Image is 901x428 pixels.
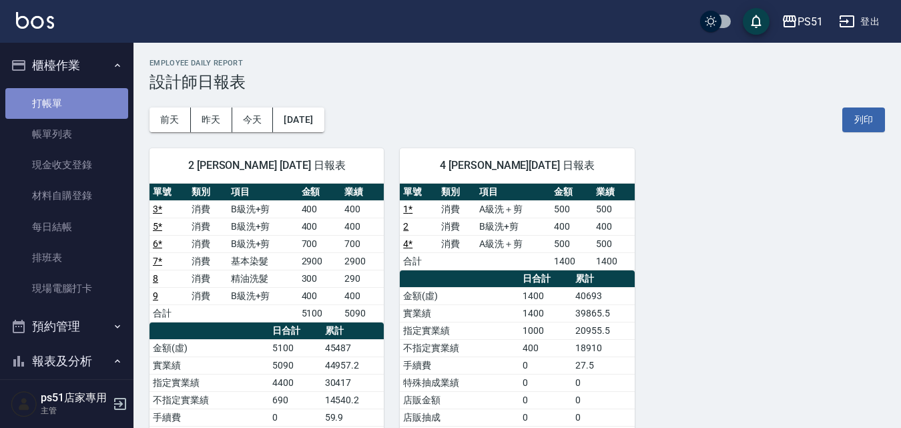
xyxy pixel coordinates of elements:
span: 2 [PERSON_NAME] [DATE] 日報表 [166,159,368,172]
th: 日合計 [519,270,572,288]
td: 0 [519,409,572,426]
button: 昨天 [191,108,232,132]
a: 9 [153,290,158,301]
td: 400 [341,218,384,235]
td: 指定實業績 [400,322,519,339]
th: 單號 [400,184,438,201]
h5: ps51店家專用 [41,391,109,405]
td: 5090 [341,304,384,322]
span: 4 [PERSON_NAME][DATE] 日報表 [416,159,618,172]
td: B級洗+剪 [228,287,298,304]
td: 27.5 [572,357,635,374]
td: 1000 [519,322,572,339]
p: 主管 [41,405,109,417]
td: 2900 [298,252,341,270]
td: 400 [593,218,635,235]
td: 14540.2 [322,391,384,409]
td: 1400 [519,287,572,304]
th: 累計 [572,270,635,288]
th: 金額 [551,184,593,201]
button: 登出 [834,9,885,34]
td: 消費 [188,235,227,252]
th: 業績 [593,184,635,201]
td: 不指定實業績 [400,339,519,357]
div: PS51 [798,13,823,30]
td: 500 [551,200,593,218]
td: 400 [298,287,341,304]
td: 消費 [438,218,476,235]
td: 500 [551,235,593,252]
button: 今天 [232,108,274,132]
td: 0 [519,374,572,391]
td: 消費 [188,287,227,304]
a: 現金收支登錄 [5,150,128,180]
td: 實業績 [400,304,519,322]
td: 400 [341,200,384,218]
td: B級洗+剪 [228,200,298,218]
td: 指定實業績 [149,374,269,391]
td: 45487 [322,339,384,357]
a: 帳單列表 [5,119,128,150]
td: 合計 [149,304,188,322]
td: 690 [269,391,322,409]
td: 消費 [438,200,476,218]
td: 1400 [551,252,593,270]
td: 59.9 [322,409,384,426]
td: 18910 [572,339,635,357]
td: 消費 [188,270,227,287]
th: 項目 [228,184,298,201]
a: 現場電腦打卡 [5,273,128,304]
img: Logo [16,12,54,29]
td: 400 [298,218,341,235]
button: [DATE] [273,108,324,132]
td: 精油洗髮 [228,270,298,287]
td: 400 [519,339,572,357]
td: 39865.5 [572,304,635,322]
td: 0 [519,391,572,409]
h3: 設計師日報表 [149,73,885,91]
td: 合計 [400,252,438,270]
th: 類別 [188,184,227,201]
td: 5090 [269,357,322,374]
button: 預約管理 [5,309,128,344]
td: 300 [298,270,341,287]
td: B級洗+剪 [476,218,551,235]
td: 44957.2 [322,357,384,374]
a: 材料自購登錄 [5,180,128,211]
td: 0 [572,391,635,409]
td: 400 [551,218,593,235]
td: 手續費 [400,357,519,374]
a: 2 [403,221,408,232]
td: 40693 [572,287,635,304]
h2: Employee Daily Report [149,59,885,67]
th: 項目 [476,184,551,201]
td: 特殊抽成業績 [400,374,519,391]
td: 5100 [269,339,322,357]
td: B級洗+剪 [228,218,298,235]
button: 報表及分析 [5,344,128,379]
td: 2900 [341,252,384,270]
td: 5100 [298,304,341,322]
td: 消費 [188,218,227,235]
td: A級洗＋剪 [476,200,551,218]
td: 0 [572,409,635,426]
td: 基本染髮 [228,252,298,270]
td: 0 [269,409,322,426]
td: 290 [341,270,384,287]
table: a dense table [400,184,634,270]
td: 4400 [269,374,322,391]
td: 金額(虛) [400,287,519,304]
td: 消費 [188,200,227,218]
img: Person [11,391,37,417]
td: 不指定實業績 [149,391,269,409]
td: 實業績 [149,357,269,374]
td: 400 [341,287,384,304]
td: 店販金額 [400,391,519,409]
td: 30417 [322,374,384,391]
table: a dense table [149,184,384,323]
th: 累計 [322,323,384,340]
td: 1400 [593,252,635,270]
button: 列印 [842,108,885,132]
td: 500 [593,235,635,252]
a: 打帳單 [5,88,128,119]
